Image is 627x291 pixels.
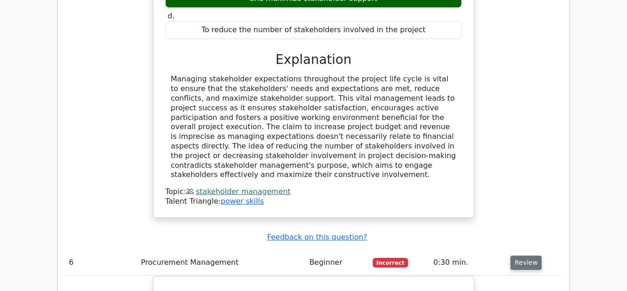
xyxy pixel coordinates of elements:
td: 6 [65,250,137,276]
a: stakeholder management [196,187,291,196]
h3: Explanation [171,52,456,68]
a: power skills [221,197,264,205]
div: Managing stakeholder expectations throughout the project life cycle is vital to ensure that the s... [171,74,456,180]
td: Procurement Management [137,250,306,276]
span: Incorrect [373,258,408,267]
td: 0:30 min. [430,250,507,276]
span: d. [168,11,174,20]
div: To reduce the number of stakeholders involved in the project [165,21,462,39]
div: Topic: [165,187,462,197]
div: Talent Triangle: [165,187,462,206]
td: Beginner [306,250,369,276]
button: Review [510,256,542,270]
a: Feedback on this question? [267,233,367,241]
